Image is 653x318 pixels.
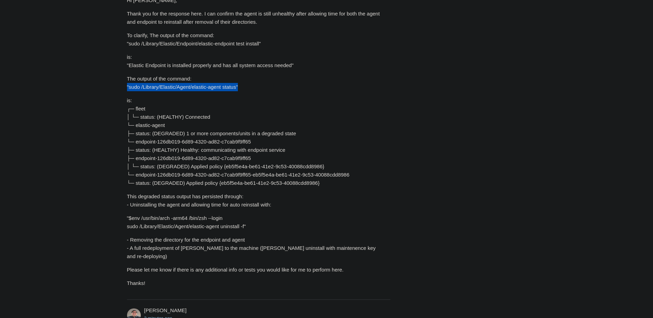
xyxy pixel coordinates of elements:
[127,96,384,187] p: is: ┌─ fleet │ └─ status: (HEALTHY) Connected └─ elastic-agent ├─ status: (DEGRADED) 1 or more co...
[144,307,187,313] span: Matt Robinson
[127,266,384,274] p: Please let me know if there is any additional info or tests you would like for me to perform here.
[127,10,384,26] p: Thank you for the response here. I can confirm the agent is still unhealthy after allowing time f...
[127,31,384,48] p: To clarify, The output of the command: "sudo /Library/Elastic/Endpoint/elastic-endpoint test inst...
[127,236,384,261] p: - Removing the directory for the endpoint and agent - A full redeployment of [PERSON_NAME] to the...
[127,192,384,209] p: This degraded status output has persisted through: - Uninstalling the agent and allowing time for...
[127,75,384,91] p: The output of the command: "sudo /Library/Elastic/Agent/elastic-agent status"
[127,53,384,70] p: is: "Elastic Endpoint is installed properly and has all system access needed"
[127,214,384,231] p: "$env /usr/bin/arch -arm64 /bin/zsh --login sudo /Library/Elastic/Agent/elastic-agent uninstall -f"
[127,279,384,287] p: Thanks!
